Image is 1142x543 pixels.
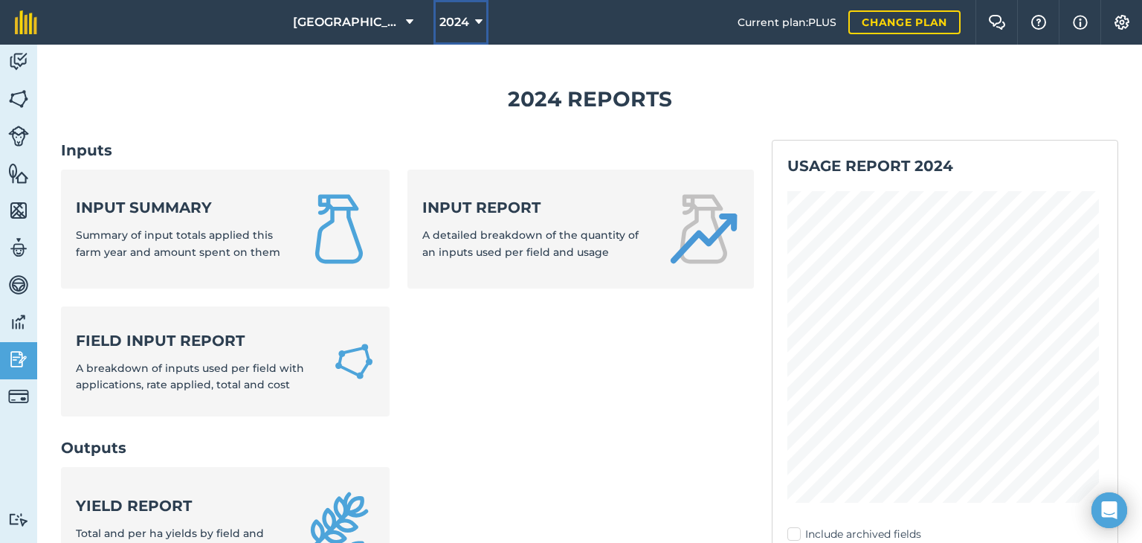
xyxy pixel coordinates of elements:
[1030,15,1048,30] img: A question mark icon
[8,513,29,527] img: svg+xml;base64,PD94bWwgdmVyc2lvbj0iMS4wIiBlbmNvZGluZz0idXRmLTgiPz4KPCEtLSBHZW5lcmF0b3I6IEFkb2JlIE...
[15,10,37,34] img: fieldmargin Logo
[61,83,1118,116] h1: 2024 Reports
[1091,492,1127,528] div: Open Intercom Messenger
[8,386,29,407] img: svg+xml;base64,PD94bWwgdmVyc2lvbj0iMS4wIiBlbmNvZGluZz0idXRmLTgiPz4KPCEtLSBHZW5lcmF0b3I6IEFkb2JlIE...
[407,170,754,289] a: Input reportA detailed breakdown of the quantity of an inputs used per field and usage
[8,126,29,147] img: svg+xml;base64,PD94bWwgdmVyc2lvbj0iMS4wIiBlbmNvZGluZz0idXRmLTgiPz4KPCEtLSBHZW5lcmF0b3I6IEFkb2JlIE...
[8,88,29,110] img: svg+xml;base64,PHN2ZyB4bWxucz0iaHR0cDovL3d3dy53My5vcmcvMjAwMC9zdmciIHdpZHRoPSI1NiIgaGVpZ2h0PSI2MC...
[422,197,650,218] strong: Input report
[61,140,754,161] h2: Inputs
[8,51,29,73] img: svg+xml;base64,PD94bWwgdmVyc2lvbj0iMS4wIiBlbmNvZGluZz0idXRmLTgiPz4KPCEtLSBHZW5lcmF0b3I6IEFkb2JlIE...
[8,199,29,222] img: svg+xml;base64,PHN2ZyB4bWxucz0iaHR0cDovL3d3dy53My5vcmcvMjAwMC9zdmciIHdpZHRoPSI1NiIgaGVpZ2h0PSI2MC...
[787,155,1103,176] h2: Usage report 2024
[303,193,375,265] img: Input summary
[76,228,280,258] span: Summary of input totals applied this farm year and amount spent on them
[1113,15,1131,30] img: A cog icon
[668,193,739,265] img: Input report
[422,228,639,258] span: A detailed breakdown of the quantity of an inputs used per field and usage
[738,14,836,30] span: Current plan : PLUS
[76,197,285,218] strong: Input summary
[8,348,29,370] img: svg+xml;base64,PD94bWwgdmVyc2lvbj0iMS4wIiBlbmNvZGluZz0idXRmLTgiPz4KPCEtLSBHZW5lcmF0b3I6IEFkb2JlIE...
[787,527,1103,542] label: Include archived fields
[76,362,304,391] span: A breakdown of inputs used per field with applications, rate applied, total and cost
[8,311,29,333] img: svg+xml;base64,PD94bWwgdmVyc2lvbj0iMS4wIiBlbmNvZGluZz0idXRmLTgiPz4KPCEtLSBHZW5lcmF0b3I6IEFkb2JlIE...
[61,306,390,417] a: Field Input ReportA breakdown of inputs used per field with applications, rate applied, total and...
[76,495,285,516] strong: Yield report
[76,330,315,351] strong: Field Input Report
[848,10,961,34] a: Change plan
[8,237,29,259] img: svg+xml;base64,PD94bWwgdmVyc2lvbj0iMS4wIiBlbmNvZGluZz0idXRmLTgiPz4KPCEtLSBHZW5lcmF0b3I6IEFkb2JlIE...
[8,162,29,184] img: svg+xml;base64,PHN2ZyB4bWxucz0iaHR0cDovL3d3dy53My5vcmcvMjAwMC9zdmciIHdpZHRoPSI1NiIgaGVpZ2h0PSI2MC...
[293,13,400,31] span: [GEOGRAPHIC_DATA]
[8,274,29,296] img: svg+xml;base64,PD94bWwgdmVyc2lvbj0iMS4wIiBlbmNvZGluZz0idXRmLTgiPz4KPCEtLSBHZW5lcmF0b3I6IEFkb2JlIE...
[333,339,375,384] img: Field Input Report
[61,170,390,289] a: Input summarySummary of input totals applied this farm year and amount spent on them
[1073,13,1088,31] img: svg+xml;base64,PHN2ZyB4bWxucz0iaHR0cDovL3d3dy53My5vcmcvMjAwMC9zdmciIHdpZHRoPSIxNyIgaGVpZ2h0PSIxNy...
[439,13,469,31] span: 2024
[61,437,754,458] h2: Outputs
[988,15,1006,30] img: Two speech bubbles overlapping with the left bubble in the forefront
